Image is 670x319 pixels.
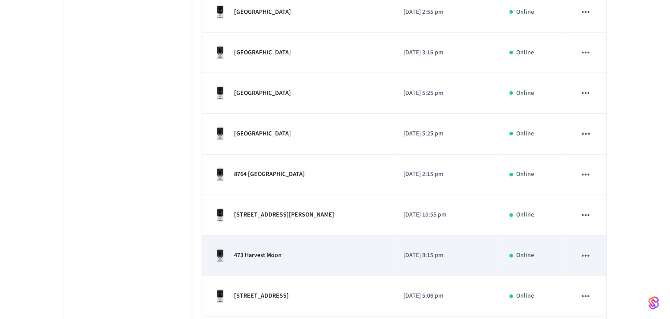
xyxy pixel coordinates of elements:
p: [DATE] 2:15 pm [403,170,488,179]
p: 8764 [GEOGRAPHIC_DATA] [234,170,305,179]
img: Kwikset Halo Touchscreen Wifi Enabled Smart Lock, Polished Chrome, Front [213,127,227,141]
img: Kwikset Halo Touchscreen Wifi Enabled Smart Lock, Polished Chrome, Front [213,249,227,263]
p: Online [517,129,534,139]
p: [DATE] 3:16 pm [403,48,488,57]
p: Online [517,8,534,17]
p: Online [517,89,534,98]
p: Online [517,170,534,179]
p: [GEOGRAPHIC_DATA] [234,8,292,17]
p: Online [517,48,534,57]
p: Online [517,251,534,260]
p: [GEOGRAPHIC_DATA] [234,48,292,57]
p: [DATE] 5:25 pm [403,89,488,98]
p: Online [517,210,534,220]
p: 473 Harvest Moon [234,251,282,260]
p: [GEOGRAPHIC_DATA] [234,129,292,139]
img: Kwikset Halo Touchscreen Wifi Enabled Smart Lock, Polished Chrome, Front [213,168,227,182]
img: Kwikset Halo Touchscreen Wifi Enabled Smart Lock, Polished Chrome, Front [213,5,227,19]
p: [DATE] 5:25 pm [403,129,488,139]
p: [GEOGRAPHIC_DATA] [234,89,292,98]
img: Kwikset Halo Touchscreen Wifi Enabled Smart Lock, Polished Chrome, Front [213,208,227,222]
img: Kwikset Halo Touchscreen Wifi Enabled Smart Lock, Polished Chrome, Front [213,86,227,100]
img: Kwikset Halo Touchscreen Wifi Enabled Smart Lock, Polished Chrome, Front [213,289,227,303]
p: [DATE] 8:15 pm [403,251,488,260]
p: [DATE] 2:55 pm [403,8,488,17]
p: [DATE] 10:55 pm [403,210,488,220]
img: Kwikset Halo Touchscreen Wifi Enabled Smart Lock, Polished Chrome, Front [213,45,227,60]
p: [STREET_ADDRESS][PERSON_NAME] [234,210,335,220]
img: SeamLogoGradient.69752ec5.svg [649,296,659,310]
p: [STREET_ADDRESS] [234,291,289,301]
p: Online [517,291,534,301]
p: [DATE] 5:06 pm [403,291,488,301]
